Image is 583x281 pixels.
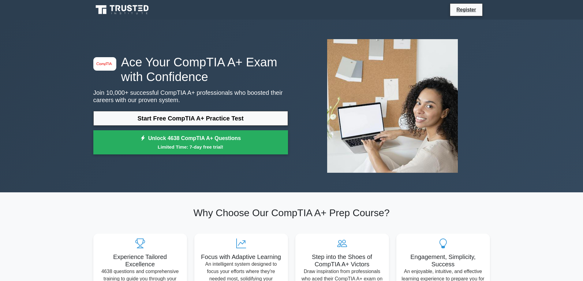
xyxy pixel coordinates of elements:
p: Join 10,000+ successful CompTIA A+ professionals who boosted their careers with our proven system. [93,89,288,104]
h5: Focus with Adaptive Learning [199,253,283,261]
h5: Engagement, Simplicity, Success [401,253,485,268]
a: Register [453,6,480,13]
h2: Why Choose Our CompTIA A+ Prep Course? [93,207,490,219]
h5: Step into the Shoes of CompTIA A+ Victors [300,253,384,268]
h1: Ace Your CompTIA A+ Exam with Confidence [93,55,288,84]
h5: Experience Tailored Excellence [98,253,182,268]
small: Limited Time: 7-day free trial! [101,143,280,150]
a: Unlock 4638 CompTIA A+ QuestionsLimited Time: 7-day free trial! [93,130,288,155]
a: Start Free CompTIA A+ Practice Test [93,111,288,126]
